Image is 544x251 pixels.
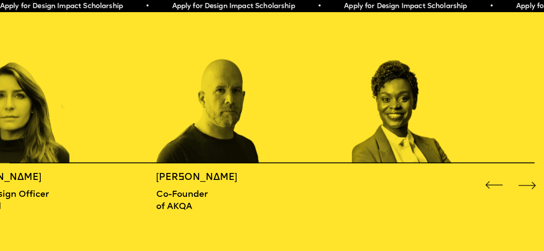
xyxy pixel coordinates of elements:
span: • [316,3,320,10]
span: • [488,3,492,10]
p: Co-Founder of AKQA [156,189,254,213]
span: • [144,3,148,10]
div: 8 / 16 [352,11,483,163]
h5: [PERSON_NAME] [156,172,254,184]
div: 7 / 16 [156,11,287,163]
div: Next slide [516,174,538,196]
div: Previous slide [483,174,505,196]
